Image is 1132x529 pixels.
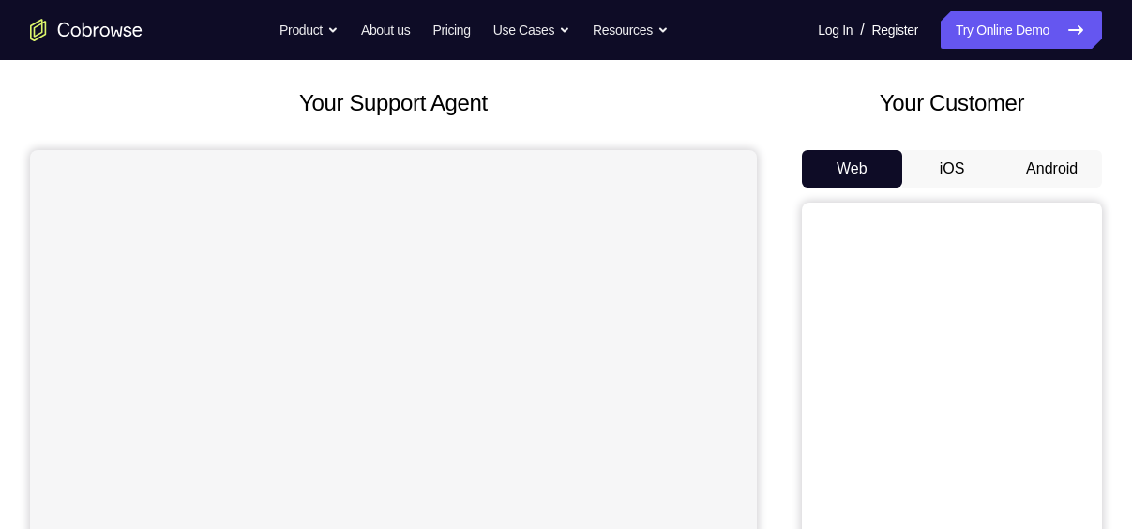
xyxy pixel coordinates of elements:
[802,150,902,188] button: Web
[860,19,864,41] span: /
[361,11,410,49] a: About us
[818,11,853,49] a: Log In
[432,11,470,49] a: Pricing
[872,11,918,49] a: Register
[30,86,757,120] h2: Your Support Agent
[593,11,669,49] button: Resources
[493,11,570,49] button: Use Cases
[30,19,143,41] a: Go to the home page
[802,86,1102,120] h2: Your Customer
[941,11,1102,49] a: Try Online Demo
[902,150,1003,188] button: iOS
[1002,150,1102,188] button: Android
[279,11,339,49] button: Product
